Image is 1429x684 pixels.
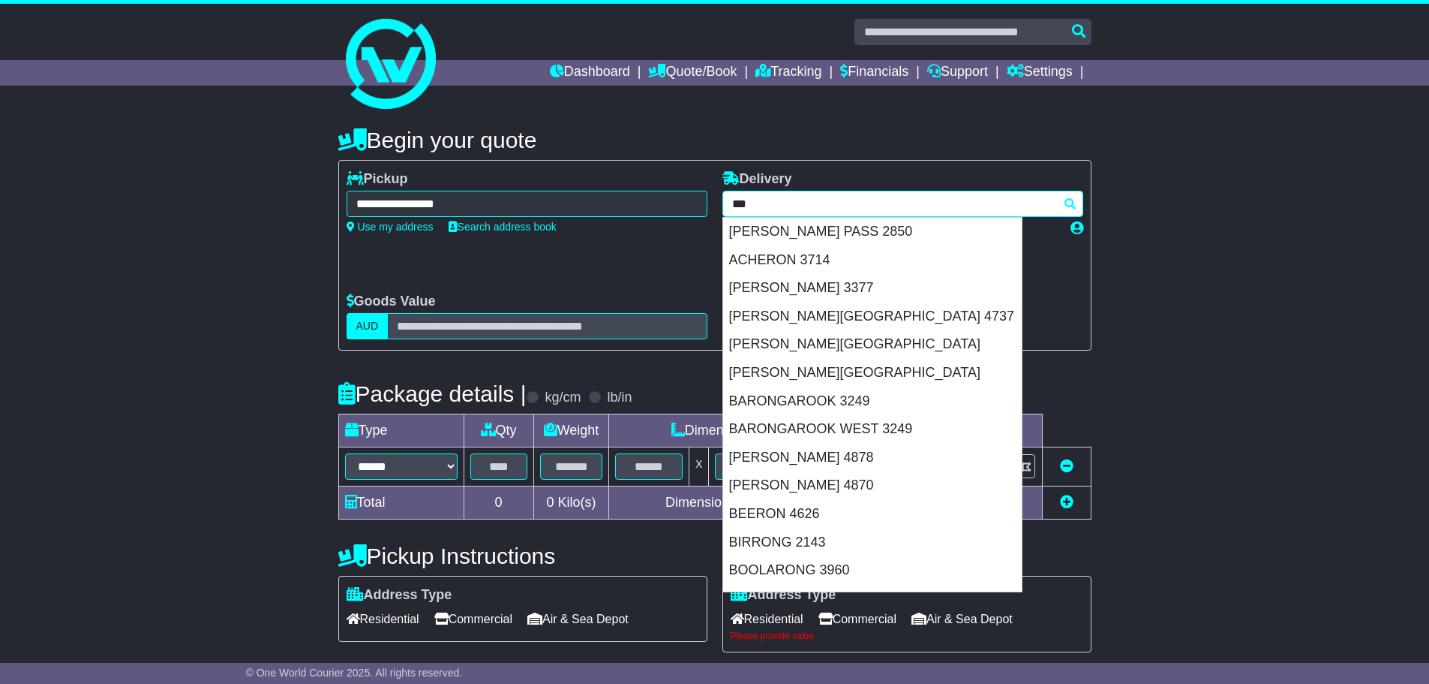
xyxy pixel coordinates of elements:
div: Please provide value [731,631,1083,641]
div: BARONGAROOK WEST 3249 [723,415,1022,444]
div: [PERSON_NAME] 4870 [723,472,1022,500]
div: BIRRONG 2143 [723,529,1022,557]
td: Dimensions in Centimetre(s) [609,487,888,520]
a: Add new item [1060,495,1073,510]
span: Commercial [434,607,512,631]
label: Pickup [347,171,408,188]
label: Goods Value [347,294,436,310]
div: BARONGAROOK 3249 [723,387,1022,416]
div: [PERSON_NAME] PASS 2850 [723,218,1022,246]
td: Qty [464,414,533,447]
div: [PERSON_NAME] 4878 [723,444,1022,472]
label: lb/in [607,390,632,406]
div: ACHERON 3714 [723,246,1022,275]
a: Search address book [449,221,557,233]
span: Air & Sea Depot [911,607,1013,631]
a: Financials [840,60,908,86]
div: BOOLARONG 3960 [723,556,1022,585]
td: x [689,447,709,487]
span: 0 [546,495,554,510]
div: [PERSON_NAME][GEOGRAPHIC_DATA] [723,359,1022,387]
label: AUD [347,313,389,339]
a: Remove this item [1060,459,1073,474]
a: Settings [1007,60,1073,86]
label: Address Type [347,587,452,604]
h4: Pickup Instructions [338,544,707,568]
span: Residential [347,607,419,631]
span: Residential [731,607,803,631]
td: Weight [533,414,609,447]
label: Delivery [722,171,792,188]
td: Dimensions (L x W x H) [609,414,888,447]
td: Type [338,414,464,447]
span: Commercial [818,607,896,631]
td: Total [338,487,464,520]
a: Dashboard [550,60,630,86]
div: [PERSON_NAME][GEOGRAPHIC_DATA] [723,330,1022,359]
div: BORONIA 3155 [723,585,1022,613]
span: Air & Sea Depot [527,607,629,631]
label: Address Type [731,587,836,604]
a: Tracking [755,60,821,86]
td: 0 [464,487,533,520]
span: © One World Courier 2025. All rights reserved. [246,667,463,679]
div: [PERSON_NAME][GEOGRAPHIC_DATA] 4737 [723,303,1022,331]
a: Use my address [347,221,434,233]
a: Quote/Book [648,60,737,86]
h4: Package details | [338,381,527,406]
div: BEERON 4626 [723,500,1022,529]
a: Support [927,60,988,86]
div: [PERSON_NAME] 3377 [723,274,1022,303]
h4: Begin your quote [338,128,1091,152]
label: kg/cm [545,390,581,406]
td: Kilo(s) [533,487,609,520]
